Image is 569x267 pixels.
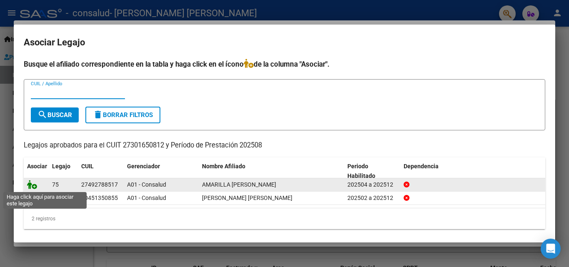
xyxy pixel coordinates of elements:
span: Borrar Filtros [93,111,153,119]
button: Buscar [31,107,79,122]
span: Periodo Habilitado [347,163,375,179]
datatable-header-cell: Nombre Afiliado [199,157,344,185]
span: Nombre Afiliado [202,163,245,170]
div: 27492788517 [81,180,118,190]
datatable-header-cell: Dependencia [400,157,546,185]
datatable-header-cell: Gerenciador [124,157,199,185]
span: Asociar [27,163,47,170]
span: Dependencia [404,163,439,170]
mat-icon: delete [93,110,103,120]
h4: Busque el afiliado correspondiente en la tabla y haga click en el ícono de la columna "Asociar". [24,59,545,70]
span: Legajo [52,163,70,170]
p: Legajos aprobados para el CUIT 27301650812 y Período de Prestación 202508 [24,140,545,151]
span: Buscar [37,111,72,119]
datatable-header-cell: CUIL [78,157,124,185]
span: HORRISBERGER DIEGO HERNAN [202,195,292,201]
div: Open Intercom Messenger [541,239,561,259]
span: AMARILLA SOFIA GIULIANA [202,181,276,188]
span: Gerenciador [127,163,160,170]
span: CUIL [81,163,94,170]
h2: Asociar Legajo [24,35,545,50]
div: 2 registros [24,208,545,229]
span: A01 - Consalud [127,195,166,201]
datatable-header-cell: Legajo [49,157,78,185]
span: A01 - Consalud [127,181,166,188]
span: 2 [52,195,55,201]
mat-icon: search [37,110,47,120]
div: 20451350855 [81,193,118,203]
div: 202504 a 202512 [347,180,397,190]
div: 202502 a 202512 [347,193,397,203]
span: 75 [52,181,59,188]
datatable-header-cell: Periodo Habilitado [344,157,400,185]
datatable-header-cell: Asociar [24,157,49,185]
button: Borrar Filtros [85,107,160,123]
